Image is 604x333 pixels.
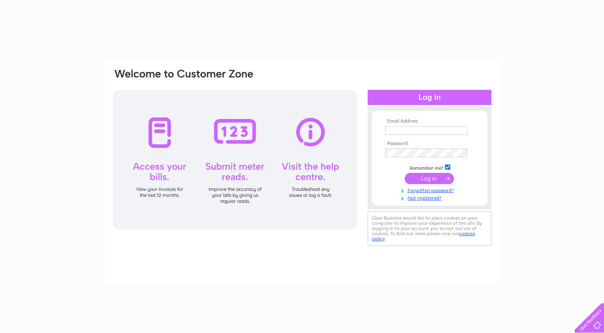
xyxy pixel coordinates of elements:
input: Submit [405,173,454,184]
td: Remember me? [383,163,476,171]
a: cookies policy [372,231,475,242]
th: Email Address: [383,119,476,124]
div: Clear Business would like to place cookies on your computer to improve your experience of the sit... [368,211,491,246]
a: Not registered? [385,194,476,201]
a: Forgotten password? [385,186,476,194]
th: Password: [383,141,476,147]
